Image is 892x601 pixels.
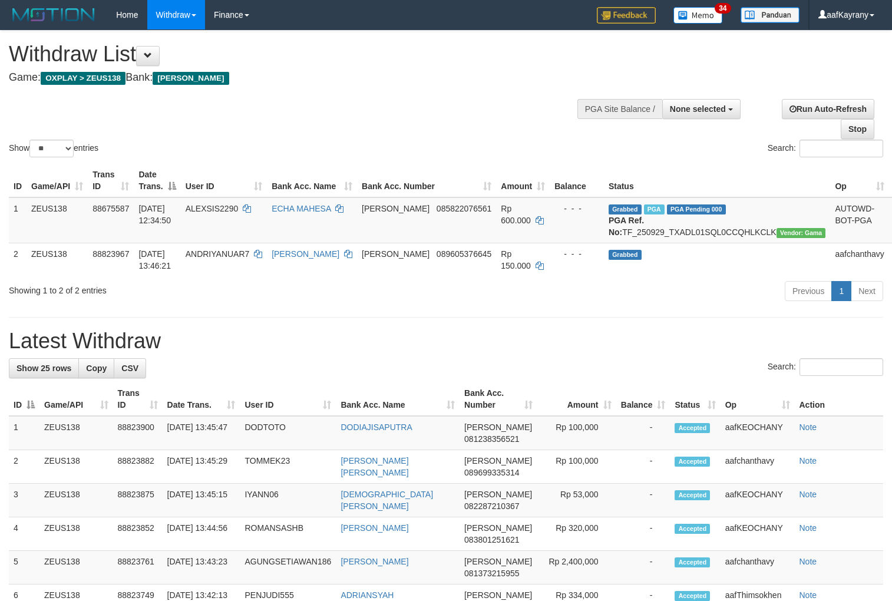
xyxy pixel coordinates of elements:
a: Note [800,557,817,566]
td: ZEUS138 [39,517,113,551]
a: [PERSON_NAME] [341,523,408,533]
th: ID: activate to sort column descending [9,382,39,416]
a: CSV [114,358,146,378]
td: TF_250929_TXADL01SQL0CCQHLKCLK [604,197,831,243]
th: Trans ID: activate to sort column ascending [88,164,134,197]
span: [PERSON_NAME] [464,456,532,465]
td: - [616,484,670,517]
span: [PERSON_NAME] [464,490,532,499]
td: 88823852 [113,517,163,551]
a: Show 25 rows [9,358,79,378]
td: [DATE] 13:44:56 [163,517,240,551]
span: Copy 089605376645 to clipboard [437,249,491,259]
h4: Game: Bank: [9,72,583,84]
img: Button%20Memo.svg [673,7,723,24]
a: [PERSON_NAME] [272,249,339,259]
span: Accepted [675,423,710,433]
th: Game/API: activate to sort column ascending [27,164,88,197]
td: TOMMEK23 [240,450,336,484]
td: 88823900 [113,416,163,450]
th: Game/API: activate to sort column ascending [39,382,113,416]
span: Grabbed [609,250,642,260]
span: [PERSON_NAME] [464,557,532,566]
th: Op: activate to sort column ascending [830,164,888,197]
td: - [616,450,670,484]
label: Show entries [9,140,98,157]
td: aafKEOCHANY [721,484,795,517]
span: [PERSON_NAME] [464,523,532,533]
button: None selected [662,99,741,119]
div: - - - [554,203,599,214]
a: Note [800,590,817,600]
div: PGA Site Balance / [577,99,662,119]
span: [PERSON_NAME] [464,422,532,432]
th: Op: activate to sort column ascending [721,382,795,416]
div: - - - [554,248,599,260]
a: Note [800,456,817,465]
td: ZEUS138 [27,197,88,243]
td: IYANN06 [240,484,336,517]
span: Rp 600.000 [501,204,531,225]
span: Copy 085822076561 to clipboard [437,204,491,213]
td: Rp 100,000 [537,450,616,484]
th: Action [795,382,884,416]
a: ECHA MAHESA [272,204,331,213]
h1: Latest Withdraw [9,329,883,353]
span: Copy [86,364,107,373]
td: ZEUS138 [39,551,113,585]
span: 34 [715,3,731,14]
td: 1 [9,416,39,450]
a: Previous [785,281,832,301]
select: Showentries [29,140,74,157]
td: [DATE] 13:45:47 [163,416,240,450]
img: panduan.png [741,7,800,23]
label: Search: [768,358,883,376]
span: Accepted [675,591,710,601]
th: Date Trans.: activate to sort column ascending [163,382,240,416]
th: Bank Acc. Name: activate to sort column ascending [267,164,357,197]
span: Accepted [675,490,710,500]
span: Copy 082287210367 to clipboard [464,501,519,511]
span: PGA Pending [667,204,726,214]
td: ZEUS138 [39,416,113,450]
span: Marked by aafpengsreynich [644,204,665,214]
td: ROMANSASHB [240,517,336,551]
span: OXPLAY > ZEUS138 [41,72,125,85]
td: aafKEOCHANY [721,416,795,450]
span: Accepted [675,524,710,534]
span: [PERSON_NAME] [362,249,430,259]
b: PGA Ref. No: [609,216,644,237]
span: 88675587 [92,204,129,213]
td: ZEUS138 [39,450,113,484]
td: 4 [9,517,39,551]
th: Bank Acc. Number: activate to sort column ascending [460,382,537,416]
label: Search: [768,140,883,157]
th: Amount: activate to sort column ascending [496,164,550,197]
th: Status [604,164,831,197]
a: Next [851,281,883,301]
a: [PERSON_NAME] [PERSON_NAME] [341,456,408,477]
h1: Withdraw List [9,42,583,66]
th: ID [9,164,27,197]
a: Run Auto-Refresh [782,99,874,119]
td: [DATE] 13:45:15 [163,484,240,517]
a: DODIAJISAPUTRA [341,422,412,432]
td: ZEUS138 [27,243,88,276]
input: Search: [800,140,883,157]
span: 88823967 [92,249,129,259]
td: 88823875 [113,484,163,517]
td: 3 [9,484,39,517]
th: User ID: activate to sort column ascending [240,382,336,416]
td: AGUNGSETIAWAN186 [240,551,336,585]
td: [DATE] 13:45:29 [163,450,240,484]
td: 88823882 [113,450,163,484]
th: Amount: activate to sort column ascending [537,382,616,416]
a: 1 [831,281,851,301]
a: [DEMOGRAPHIC_DATA][PERSON_NAME] [341,490,433,511]
th: Bank Acc. Name: activate to sort column ascending [336,382,460,416]
td: Rp 100,000 [537,416,616,450]
td: 5 [9,551,39,585]
span: None selected [670,104,726,114]
td: 88823761 [113,551,163,585]
span: Accepted [675,557,710,567]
